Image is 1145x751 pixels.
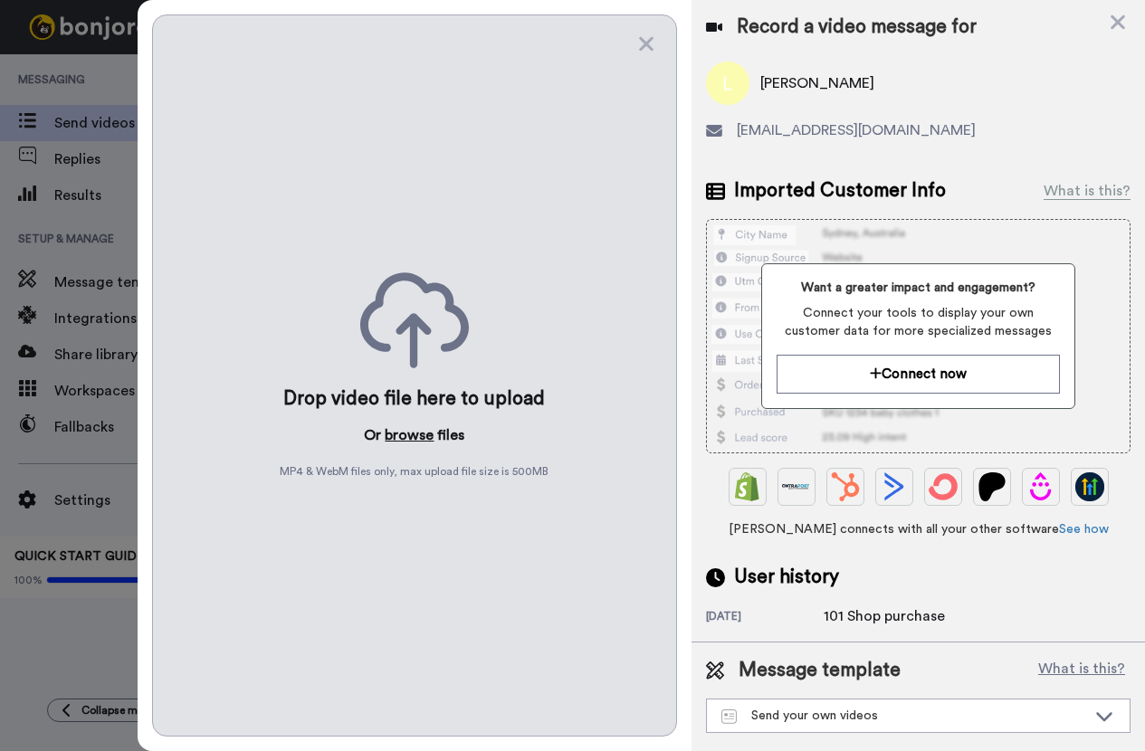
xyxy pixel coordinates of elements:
div: Send your own videos [721,707,1086,725]
div: What is this? [1044,180,1131,202]
img: ActiveCampaign [880,472,909,501]
a: See how [1059,523,1109,536]
span: [EMAIL_ADDRESS][DOMAIN_NAME] [737,119,976,141]
button: Connect now [777,355,1061,394]
span: Connect your tools to display your own customer data for more specialized messages [777,304,1061,340]
img: ConvertKit [929,472,958,501]
img: Patreon [978,472,1007,501]
span: Want a greater impact and engagement? [777,279,1061,297]
button: browse [385,424,434,446]
span: [PERSON_NAME] connects with all your other software [706,520,1131,538]
img: Hubspot [831,472,860,501]
img: Message-temps.svg [721,709,737,724]
div: Drop video file here to upload [283,386,545,412]
img: Drip [1026,472,1055,501]
button: What is this? [1033,657,1131,684]
div: 101 Shop purchase [824,605,945,627]
img: Shopify [733,472,762,501]
span: Imported Customer Info [734,177,946,204]
span: User history [734,564,839,591]
p: Or files [364,424,464,446]
img: GoHighLevel [1075,472,1104,501]
div: [DATE] [706,609,824,627]
span: MP4 & WebM files only, max upload file size is 500 MB [280,464,549,479]
span: Message template [739,657,901,684]
img: Ontraport [782,472,811,501]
